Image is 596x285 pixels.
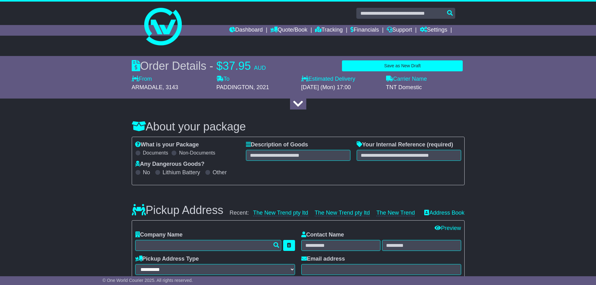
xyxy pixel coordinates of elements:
label: Carrier Name [386,76,427,83]
span: $ [216,59,223,72]
label: Other [213,169,227,176]
span: AUD [254,65,266,71]
label: Email address [301,256,345,262]
label: Contact Name [301,232,344,238]
a: The New Trend pty ltd [253,210,308,216]
a: Support [387,25,412,36]
label: No [143,169,150,176]
span: 37.95 [223,59,251,72]
h3: About your package [132,120,465,133]
span: ARMADALE [132,84,163,90]
span: PADDINGTON [216,84,253,90]
a: Settings [420,25,447,36]
a: The New Trend pty ltd [315,210,370,216]
label: Pickup Address Type [135,256,199,262]
div: [DATE] (Mon) 17:00 [301,84,380,91]
label: Estimated Delivery [301,76,380,83]
span: , 2021 [253,84,269,90]
a: Address Book [424,210,464,216]
button: Save as New Draft [342,60,463,71]
span: © One World Courier 2025. All rights reserved. [103,278,193,283]
label: What is your Package [135,141,199,148]
a: Tracking [315,25,343,36]
div: Order Details - [132,59,266,73]
label: Description of Goods [246,141,308,148]
label: To [216,76,230,83]
label: Non-Documents [179,150,215,156]
span: , 3143 [163,84,178,90]
a: Financials [350,25,379,36]
div: Recent: [230,210,418,216]
a: The New Trend [376,210,415,216]
h3: Pickup Address [132,204,223,216]
label: Documents [143,150,168,156]
a: Dashboard [229,25,263,36]
label: From [132,76,152,83]
label: Lithium Battery [163,169,200,176]
a: Quote/Book [270,25,307,36]
div: TNT Domestic [386,84,465,91]
label: Your Internal Reference (required) [357,141,453,148]
label: Company Name [135,232,183,238]
a: Preview [435,225,461,231]
label: Any Dangerous Goods? [135,161,205,168]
